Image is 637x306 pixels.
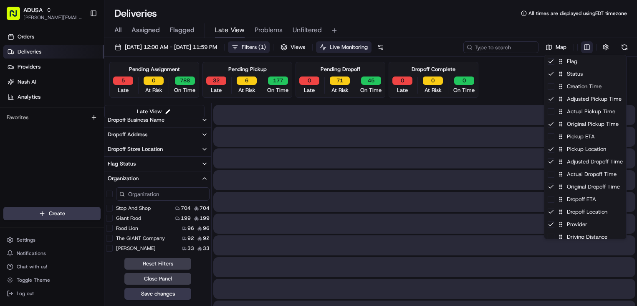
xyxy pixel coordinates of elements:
button: Start new chat [142,82,152,92]
div: 📗 [8,165,15,172]
button: See all [129,107,152,117]
div: Dropoff ETA [544,193,626,206]
div: We're available if you need us! [38,88,115,95]
div: Pickup ETA [544,130,626,143]
input: Clear [22,54,138,63]
span: API Documentation [79,164,134,173]
a: 💻API Documentation [67,161,137,176]
div: Original Dropoff Time [544,181,626,193]
div: Flag [544,55,626,68]
span: [PERSON_NAME] [26,130,68,136]
div: Provider [544,218,626,231]
img: JAMES SWIONTEK [8,122,22,135]
div: Actual Pickup Time [544,105,626,118]
div: Status [544,68,626,80]
span: Knowledge Base [17,164,64,173]
div: Dropoff Location [544,206,626,218]
div: Creation Time [544,80,626,93]
span: • [69,130,72,136]
p: Welcome 👋 [8,33,152,47]
span: [DATE] [74,130,91,136]
div: 💻 [71,165,77,172]
div: Start new chat [38,80,137,88]
div: Adjusted Pickup Time [544,93,626,105]
img: 4920774857489_3d7f54699973ba98c624_72.jpg [18,80,33,95]
div: Driving Distance [544,231,626,243]
img: Nash [8,8,25,25]
div: Adjusted Dropoff Time [544,156,626,168]
span: Pylon [83,185,101,191]
div: Pickup Location [544,143,626,156]
img: 1736555255976-a54dd68f-1ca7-489b-9aae-adbdc363a1c4 [8,80,23,95]
div: Actual Dropoff Time [544,168,626,181]
div: Past conversations [8,109,53,115]
div: Original Pickup Time [544,118,626,130]
a: 📗Knowledge Base [5,161,67,176]
a: Powered byPylon [59,184,101,191]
